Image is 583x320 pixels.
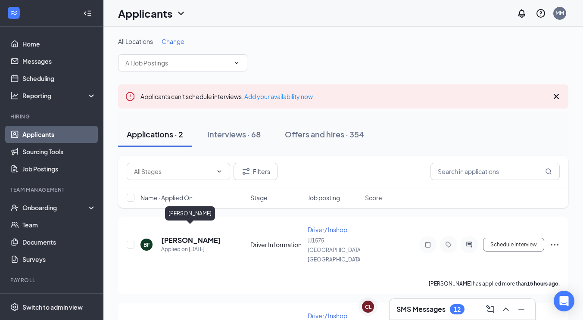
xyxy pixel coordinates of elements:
[165,206,215,221] div: [PERSON_NAME]
[10,303,19,311] svg: Settings
[22,289,96,307] a: PayrollCrown
[22,251,96,268] a: Surveys
[22,203,89,212] div: Onboarding
[22,126,96,143] a: Applicants
[365,193,382,202] span: Score
[499,302,513,316] button: ChevronUp
[134,167,212,176] input: All Stages
[22,303,83,311] div: Switch to admin view
[234,163,277,180] button: Filter Filters
[396,304,446,314] h3: SMS Messages
[454,306,461,313] div: 12
[10,277,94,284] div: Payroll
[308,237,364,263] span: JJ1575 [GEOGRAPHIC_DATA], [GEOGRAPHIC_DATA]
[483,302,497,316] button: ComposeMessage
[485,304,496,314] svg: ComposeMessage
[10,203,19,212] svg: UserCheck
[22,70,96,87] a: Scheduling
[22,91,97,100] div: Reporting
[118,37,153,45] span: All Locations
[22,53,96,70] a: Messages
[161,236,221,245] h5: [PERSON_NAME]
[140,93,313,100] span: Applicants can't schedule interviews.
[554,291,574,311] div: Open Intercom Messenger
[516,304,527,314] svg: Minimize
[536,8,546,19] svg: QuestionInfo
[443,241,454,248] svg: Tag
[423,241,433,248] svg: Note
[22,216,96,233] a: Team
[514,302,528,316] button: Minimize
[207,129,261,140] div: Interviews · 68
[176,8,186,19] svg: ChevronDown
[125,91,135,102] svg: Error
[22,35,96,53] a: Home
[430,163,560,180] input: Search in applications
[9,9,18,17] svg: WorkstreamLogo
[308,193,340,202] span: Job posting
[118,6,172,21] h1: Applicants
[555,9,564,17] div: MM
[10,91,19,100] svg: Analysis
[241,166,251,177] svg: Filter
[517,8,527,19] svg: Notifications
[22,143,96,160] a: Sourcing Tools
[10,186,94,193] div: Team Management
[250,240,302,249] div: Driver Information
[501,304,511,314] svg: ChevronUp
[161,245,221,254] div: Applied on [DATE]
[308,312,347,320] span: Driver/ Inshop
[216,168,223,175] svg: ChevronDown
[125,58,230,68] input: All Job Postings
[244,93,313,100] a: Add your availability now
[483,238,544,252] button: Schedule Interview
[551,91,561,102] svg: Cross
[545,168,552,175] svg: MagnifyingGlass
[83,9,92,18] svg: Collapse
[140,193,193,202] span: Name · Applied On
[308,226,347,233] span: Driver/ Inshop
[429,280,560,287] p: [PERSON_NAME] has applied more than .
[22,233,96,251] a: Documents
[127,129,183,140] div: Applications · 2
[162,37,184,45] span: Change
[464,241,474,248] svg: ActiveChat
[143,241,150,249] div: BF
[250,193,268,202] span: Stage
[22,160,96,177] a: Job Postings
[233,59,240,66] svg: ChevronDown
[285,129,364,140] div: Offers and hires · 354
[365,303,371,311] div: CL
[549,239,560,250] svg: Ellipses
[10,113,94,120] div: Hiring
[527,280,558,287] b: 15 hours ago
